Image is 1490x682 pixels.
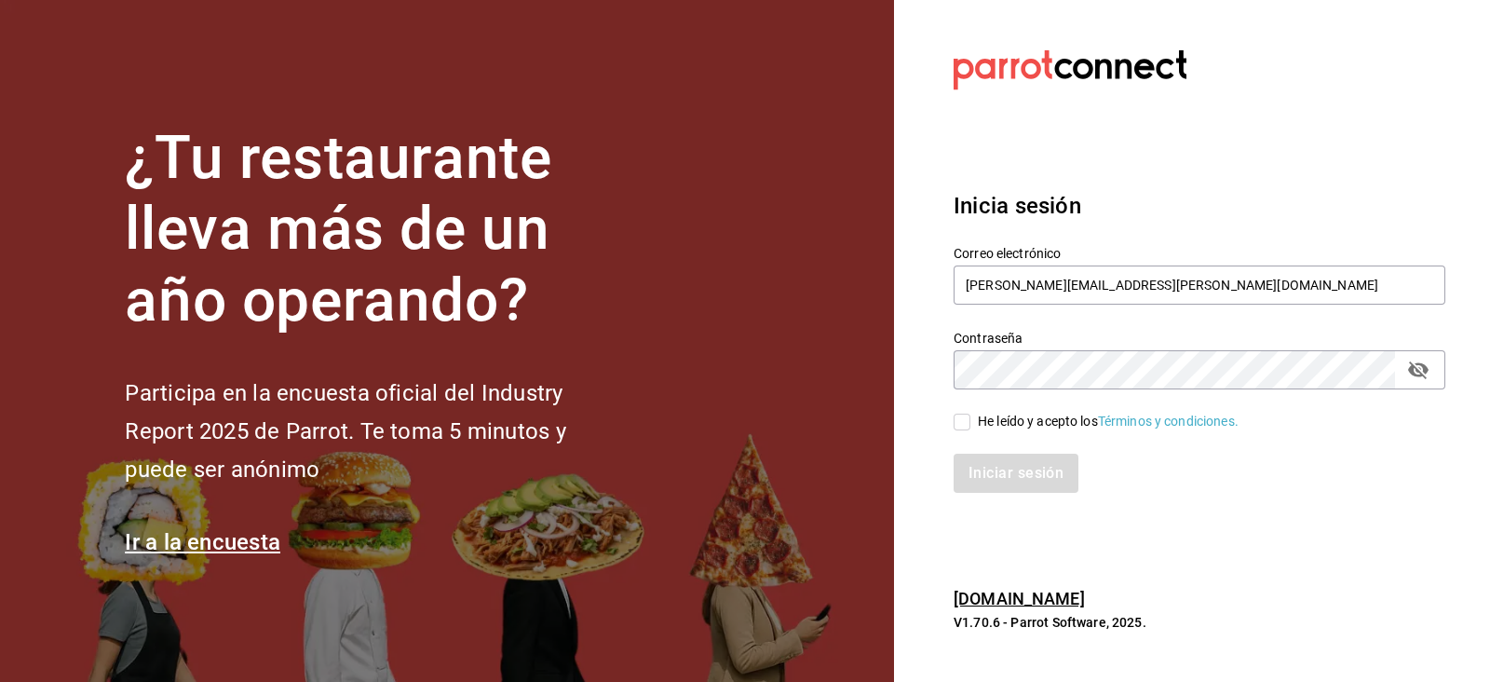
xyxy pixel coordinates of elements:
a: [DOMAIN_NAME] [954,589,1085,608]
h2: Participa en la encuesta oficial del Industry Report 2025 de Parrot. Te toma 5 minutos y puede se... [125,375,628,488]
label: Contraseña [954,331,1445,344]
h3: Inicia sesión [954,189,1445,223]
button: passwordField [1402,354,1434,386]
input: Ingresa tu correo electrónico [954,266,1445,305]
a: Ir a la encuesta [125,529,280,555]
label: Correo electrónico [954,246,1445,259]
h1: ¿Tu restaurante lleva más de un año operando? [125,123,628,337]
a: Términos y condiciones. [1098,414,1239,429]
p: V1.70.6 - Parrot Software, 2025. [954,613,1445,632]
div: He leído y acepto los [978,412,1239,431]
